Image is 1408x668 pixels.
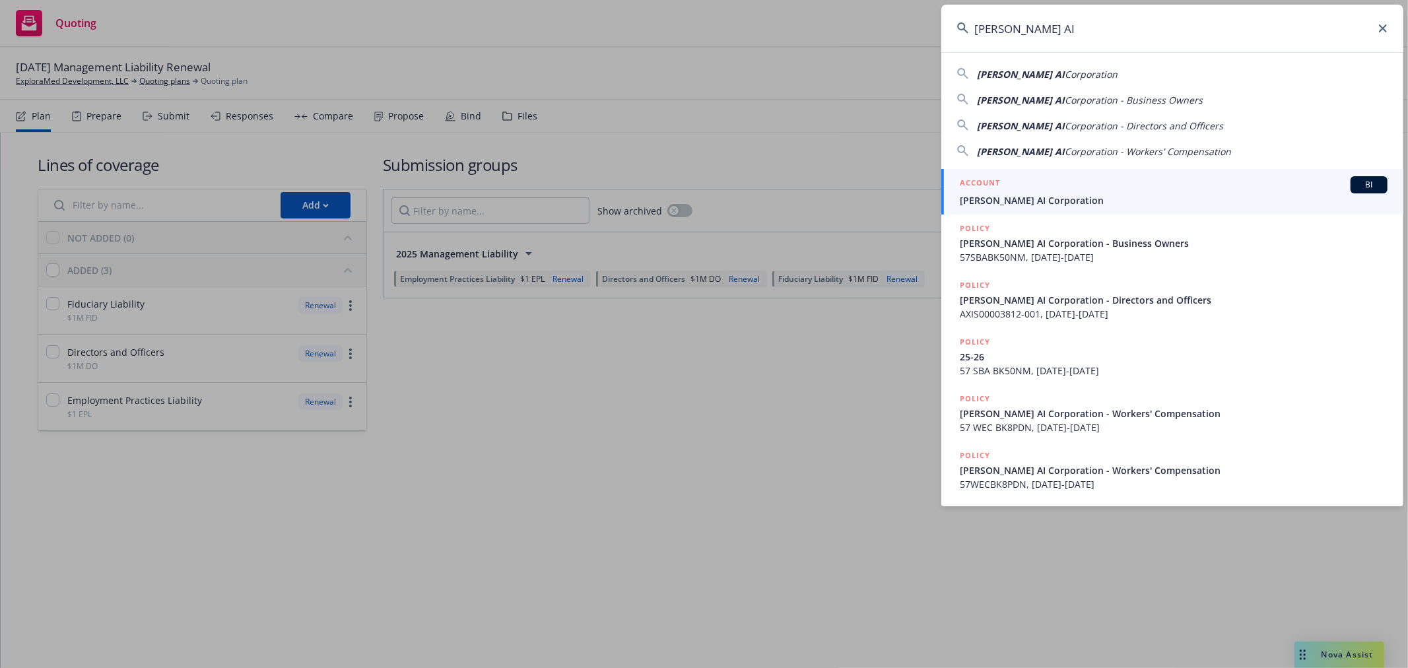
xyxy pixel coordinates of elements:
[960,392,990,405] h5: POLICY
[960,364,1388,378] span: 57 SBA BK50NM, [DATE]-[DATE]
[960,250,1388,264] span: 57SBABK50NM, [DATE]-[DATE]
[941,5,1403,52] input: Search...
[960,463,1388,477] span: [PERSON_NAME] AI Corporation - Workers' Compensation
[1065,145,1231,158] span: Corporation - Workers' Compensation
[977,119,1065,132] span: [PERSON_NAME] AI
[960,407,1388,420] span: [PERSON_NAME] AI Corporation - Workers' Compensation
[977,145,1065,158] span: [PERSON_NAME] AI
[960,307,1388,321] span: AXIS00003812-001, [DATE]-[DATE]
[941,215,1403,271] a: POLICY[PERSON_NAME] AI Corporation - Business Owners57SBABK50NM, [DATE]-[DATE]
[1065,94,1203,106] span: Corporation - Business Owners
[960,293,1388,307] span: [PERSON_NAME] AI Corporation - Directors and Officers
[941,169,1403,215] a: ACCOUNTBI[PERSON_NAME] AI Corporation
[960,279,990,292] h5: POLICY
[941,271,1403,328] a: POLICY[PERSON_NAME] AI Corporation - Directors and OfficersAXIS00003812-001, [DATE]-[DATE]
[960,236,1388,250] span: [PERSON_NAME] AI Corporation - Business Owners
[960,176,1000,192] h5: ACCOUNT
[941,385,1403,442] a: POLICY[PERSON_NAME] AI Corporation - Workers' Compensation57 WEC BK8PDN, [DATE]-[DATE]
[960,193,1388,207] span: [PERSON_NAME] AI Corporation
[960,335,990,349] h5: POLICY
[1065,119,1223,132] span: Corporation - Directors and Officers
[960,222,990,235] h5: POLICY
[960,477,1388,491] span: 57WECBK8PDN, [DATE]-[DATE]
[960,420,1388,434] span: 57 WEC BK8PDN, [DATE]-[DATE]
[960,449,990,462] h5: POLICY
[960,350,1388,364] span: 25-26
[1065,68,1118,81] span: Corporation
[941,442,1403,498] a: POLICY[PERSON_NAME] AI Corporation - Workers' Compensation57WECBK8PDN, [DATE]-[DATE]
[1356,179,1382,191] span: BI
[977,68,1065,81] span: [PERSON_NAME] AI
[941,328,1403,385] a: POLICY25-2657 SBA BK50NM, [DATE]-[DATE]
[977,94,1065,106] span: [PERSON_NAME] AI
